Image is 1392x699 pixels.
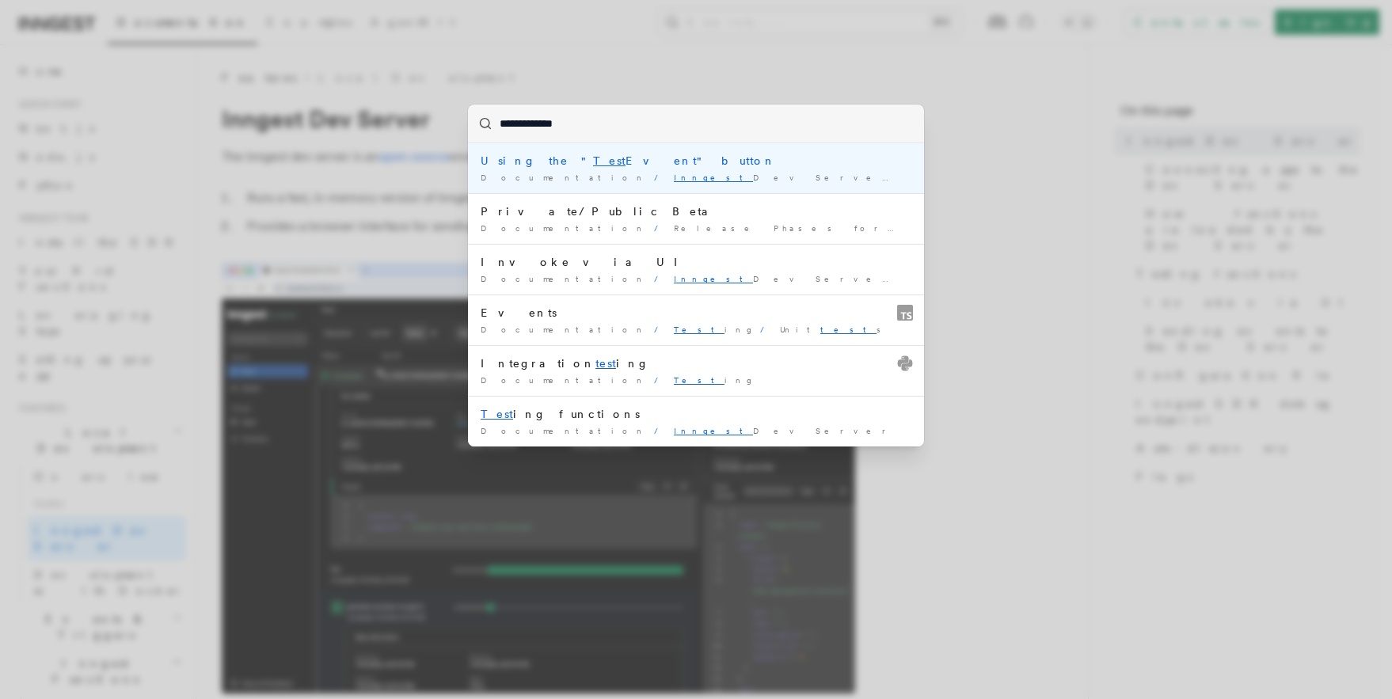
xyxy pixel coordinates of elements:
[481,254,911,270] div: Invoke via UI
[481,305,911,321] div: Events
[902,173,915,182] span: /
[654,223,667,233] span: /
[654,426,667,435] span: /
[674,426,753,435] mark: Inngest
[481,406,911,422] div: ing functions
[674,173,901,182] span: Dev Server
[481,375,648,385] span: Documentation
[481,223,648,233] span: Documentation
[674,274,753,283] mark: Inngest
[674,375,725,385] mark: Test
[481,408,513,420] mark: Test
[820,325,877,334] mark: test
[780,325,890,334] span: Unit s
[481,325,648,334] span: Documentation
[760,325,774,334] span: /
[654,375,667,385] span: /
[674,325,754,334] span: ing
[481,153,911,169] div: Using the " Event" button
[674,274,901,283] span: Dev Server
[654,274,667,283] span: /
[674,173,753,182] mark: Inngest
[481,355,911,371] div: Integration ing
[595,357,616,370] mark: test
[674,325,725,334] mark: Test
[674,426,896,435] span: Dev Server
[593,154,626,167] mark: Test
[674,223,967,233] span: Release Phases for
[654,325,667,334] span: /
[481,173,648,182] span: Documentation
[481,426,648,435] span: Documentation
[902,274,915,283] span: /
[654,173,667,182] span: /
[481,203,911,219] div: Private/Public Beta
[481,274,648,283] span: Documentation
[674,375,754,385] span: ing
